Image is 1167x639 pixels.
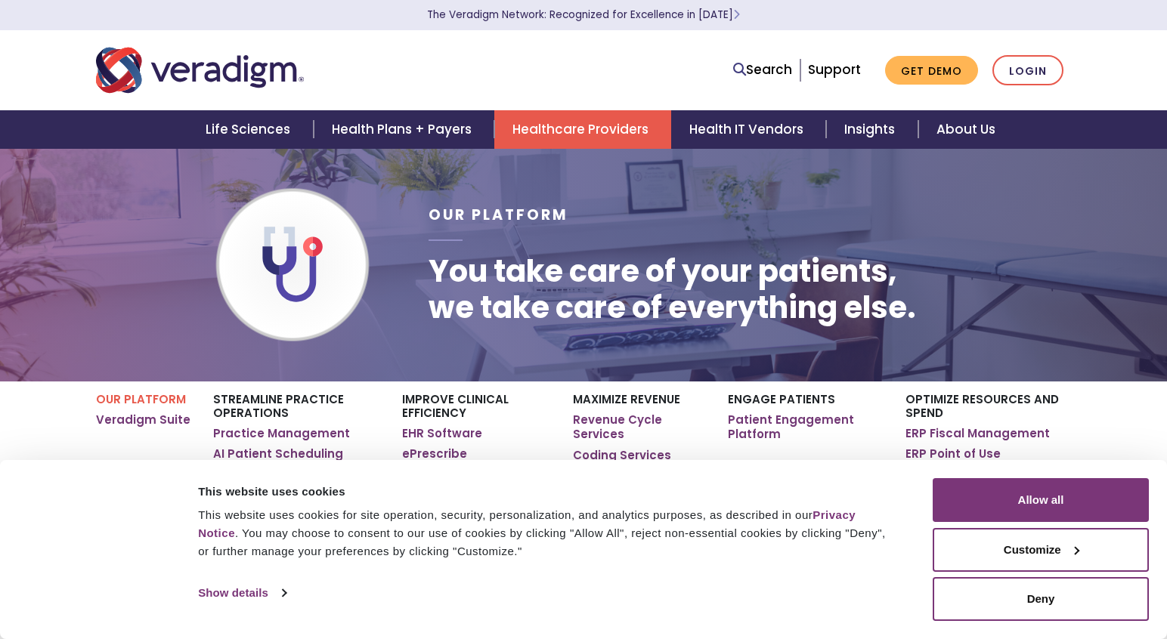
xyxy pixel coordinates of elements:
[733,8,740,22] span: Learn More
[933,478,1149,522] button: Allow all
[933,528,1149,572] button: Customize
[918,110,1014,149] a: About Us
[808,60,861,79] a: Support
[187,110,313,149] a: Life Sciences
[933,577,1149,621] button: Deny
[905,426,1050,441] a: ERP Fiscal Management
[728,412,883,442] a: Patient Engagement Platform
[494,110,671,149] a: Healthcare Providers
[429,253,916,326] h1: You take care of your patients, we take care of everything else.
[826,110,918,149] a: Insights
[573,412,705,442] a: Revenue Cycle Services
[429,205,568,225] span: Our Platform
[905,446,1001,461] a: ERP Point of Use
[671,110,826,149] a: Health IT Vendors
[733,60,792,80] a: Search
[402,446,467,461] a: ePrescribe
[213,426,350,441] a: Practice Management
[427,8,740,22] a: The Veradigm Network: Recognized for Excellence in [DATE]Learn More
[96,45,304,95] img: Veradigm logo
[992,55,1063,86] a: Login
[402,426,482,441] a: EHR Software
[314,110,494,149] a: Health Plans + Payers
[96,412,190,428] a: Veradigm Suite
[198,506,899,560] div: This website uses cookies for site operation, security, personalization, and analytics purposes, ...
[198,483,899,501] div: This website uses cookies
[885,56,978,85] a: Get Demo
[573,448,671,463] a: Coding Services
[213,446,343,461] a: AI Patient Scheduling
[198,582,286,604] a: Show details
